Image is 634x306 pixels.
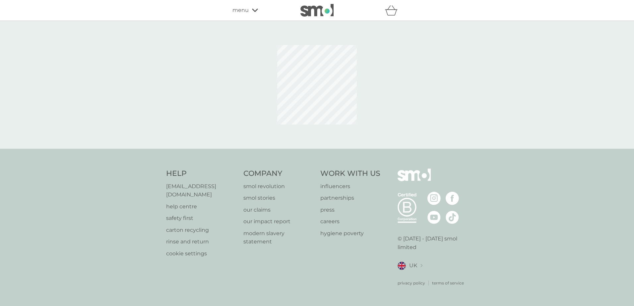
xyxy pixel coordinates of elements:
a: [EMAIL_ADDRESS][DOMAIN_NAME] [166,182,237,199]
img: UK flag [398,262,406,270]
img: visit the smol Facebook page [446,192,459,205]
a: cookie settings [166,249,237,258]
img: smol [398,169,431,191]
a: modern slavery statement [243,229,314,246]
img: visit the smol Instagram page [427,192,441,205]
a: careers [320,217,380,226]
a: terms of service [432,280,464,286]
a: carton recycling [166,226,237,234]
div: basket [385,4,402,17]
span: menu [232,6,249,15]
a: hygiene poverty [320,229,380,238]
h4: Work With Us [320,169,380,179]
img: select a new location [420,264,422,268]
a: privacy policy [398,280,425,286]
h4: Company [243,169,314,179]
p: © [DATE] - [DATE] smol limited [398,234,468,251]
a: rinse and return [166,237,237,246]
a: smol revolution [243,182,314,191]
a: smol stories [243,194,314,202]
a: our impact report [243,217,314,226]
a: help centre [166,202,237,211]
img: smol [300,4,334,17]
a: partnerships [320,194,380,202]
span: UK [409,261,417,270]
img: visit the smol Tiktok page [446,211,459,224]
a: our claims [243,206,314,214]
a: safety first [166,214,237,223]
a: influencers [320,182,380,191]
h4: Help [166,169,237,179]
img: visit the smol Youtube page [427,211,441,224]
a: press [320,206,380,214]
